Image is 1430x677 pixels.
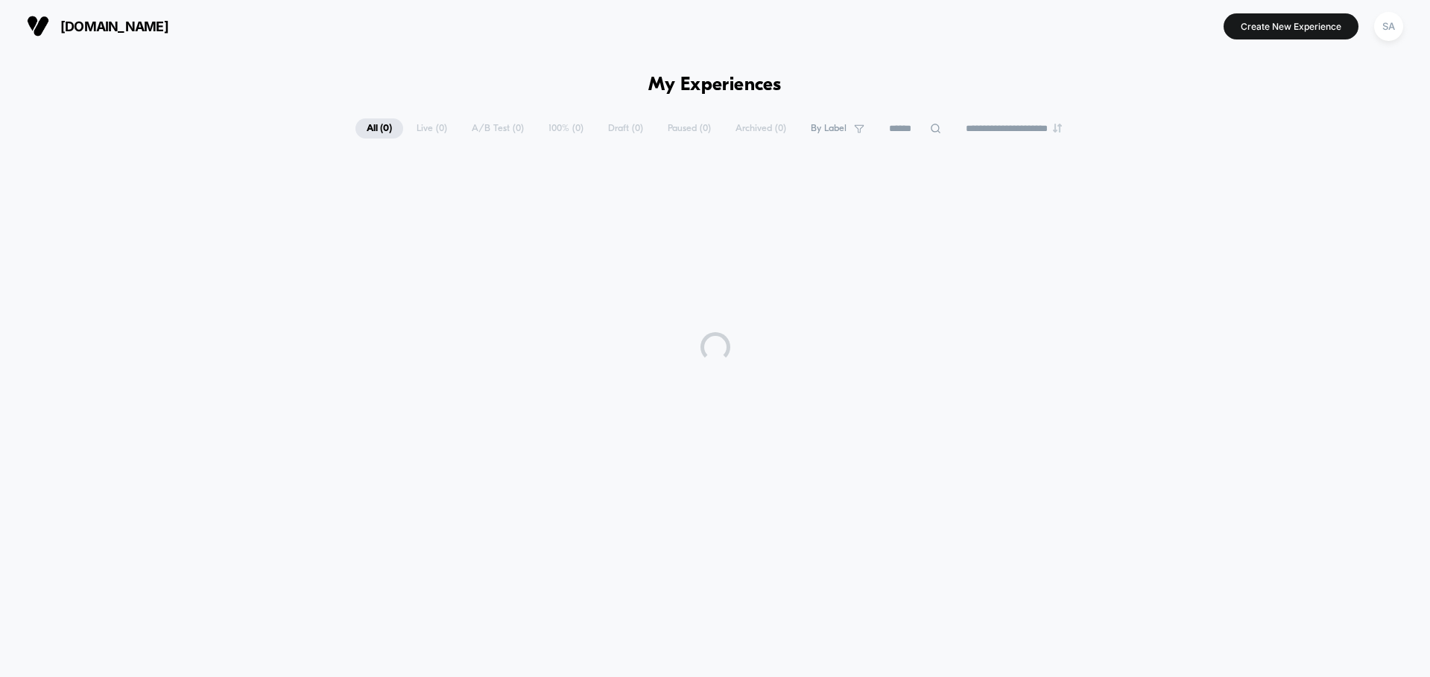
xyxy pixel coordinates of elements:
span: [DOMAIN_NAME] [60,19,168,34]
img: end [1053,124,1062,133]
img: Visually logo [27,15,49,37]
span: All ( 0 ) [355,118,403,139]
button: Create New Experience [1224,13,1358,39]
button: [DOMAIN_NAME] [22,14,173,38]
div: SA [1374,12,1403,41]
span: By Label [811,123,847,134]
h1: My Experiences [648,74,782,96]
button: SA [1370,11,1408,42]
